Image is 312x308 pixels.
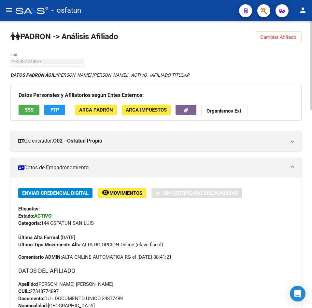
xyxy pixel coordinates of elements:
[18,164,286,171] mat-panel-title: Datos de Empadronamiento
[18,266,294,275] h3: DATOS DEL AFILIADO
[18,235,75,240] span: [DATE]
[10,72,127,78] span: [PERSON_NAME] [PERSON_NAME]
[18,288,30,294] strong: CUIL:
[206,108,243,114] strong: Organismos Ext.
[10,131,302,151] mat-expansion-panel-header: Gerenciador:O02 - Osfatun Propio
[290,286,305,301] div: Open Intercom Messenger
[10,158,302,177] mat-expansion-panel-header: Datos de Empadronamiento
[201,105,248,117] button: Organismos Ext.
[34,213,51,219] strong: ACTIVO
[122,105,171,115] button: ARCA Impuestos
[126,107,167,113] span: ARCA Impuestos
[18,288,59,294] span: 27348774897
[98,188,146,198] button: Movimientos
[18,296,44,301] strong: Documento:
[10,72,56,78] strong: DATOS PADRÓN ÁGIL:
[10,72,190,78] i: | ACTIVO |
[22,190,89,196] span: Enviar Credencial Digital
[255,31,302,43] button: Cambiar Afiliado
[75,105,117,115] button: ARCA Padrón
[19,91,293,100] h3: Datos Personales y Afiliatorios según Entes Externos:
[50,107,59,113] span: FTP
[151,188,242,198] button: Sin Certificado Discapacidad
[18,235,61,240] strong: Última Alta Formal:
[299,6,307,14] mat-icon: person
[18,213,34,219] strong: Estado:
[18,254,172,261] span: ALTA ONLINE AUTOMATICA RG el [DATE] 08:41:21
[44,105,65,115] button: FTP
[18,188,92,198] button: Enviar Credencial Digital
[109,190,142,196] span: Movimientos
[18,296,123,301] span: DU - DOCUMENTO UNICO 34877489
[25,107,34,113] span: SSS
[151,72,190,78] span: AFILIADO TITULAR
[18,220,294,227] div: 144 OSFATUN SAN LUIS
[18,137,286,145] mat-panel-title: Gerenciador:
[260,34,296,40] span: Cambiar Afiliado
[18,254,62,260] strong: Comentario ADMIN:
[18,206,40,212] strong: Etiquetas:
[18,281,113,287] span: [PERSON_NAME] [PERSON_NAME]
[18,281,37,287] strong: Apellido:
[5,6,13,14] mat-icon: menu
[163,190,238,196] span: Sin Certificado Discapacidad
[102,189,109,196] mat-icon: remove_red_eye
[79,107,113,113] span: ARCA Padrón
[19,105,39,115] button: SSS
[10,32,118,41] strong: PADRON -> Análisis Afiliado
[18,242,82,248] strong: Ultimo Tipo Movimiento Alta:
[51,3,81,18] span: - osfatun
[18,220,41,226] strong: Categoria:
[53,137,102,145] strong: O02 - Osfatun Propio
[18,242,163,248] span: ALTA RG OPCION Online (clave fiscal)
